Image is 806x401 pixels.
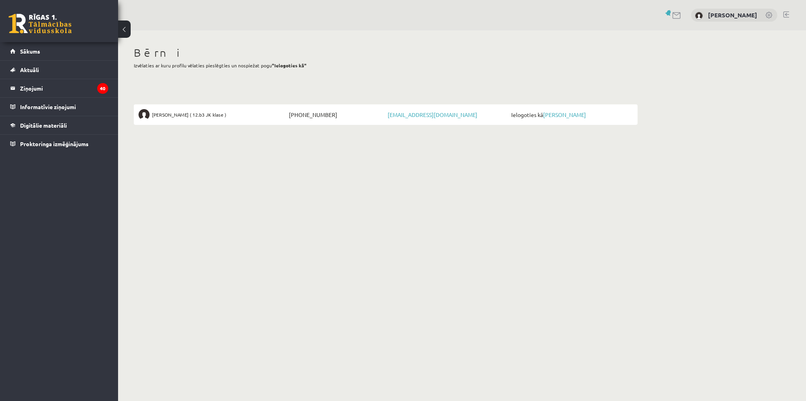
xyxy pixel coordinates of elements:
p: Izvēlaties ar kuru profilu vēlaties pieslēgties un nospiežat pogu [134,62,638,69]
a: [PERSON_NAME] [543,111,586,118]
a: Aktuāli [10,61,108,79]
a: Sākums [10,42,108,60]
a: [PERSON_NAME] [708,11,757,19]
legend: Ziņojumi [20,79,108,97]
img: Ainis Strēlnieks [695,12,703,20]
h1: Bērni [134,46,638,59]
a: Digitālie materiāli [10,116,108,134]
span: Ielogoties kā [509,109,633,120]
span: Aktuāli [20,66,39,73]
span: Sākums [20,48,40,55]
a: Proktoringa izmēģinājums [10,135,108,153]
a: Informatīvie ziņojumi [10,98,108,116]
a: [EMAIL_ADDRESS][DOMAIN_NAME] [388,111,477,118]
b: "Ielogoties kā" [272,62,307,69]
span: Digitālie materiāli [20,122,67,129]
img: Alise Strēlniece [139,109,150,120]
span: [PERSON_NAME] ( 12.b3 JK klase ) [152,109,226,120]
a: Ziņojumi40 [10,79,108,97]
legend: Informatīvie ziņojumi [20,98,108,116]
i: 40 [97,83,108,94]
span: Proktoringa izmēģinājums [20,140,89,147]
a: Rīgas 1. Tālmācības vidusskola [9,14,72,33]
span: [PHONE_NUMBER] [287,109,386,120]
